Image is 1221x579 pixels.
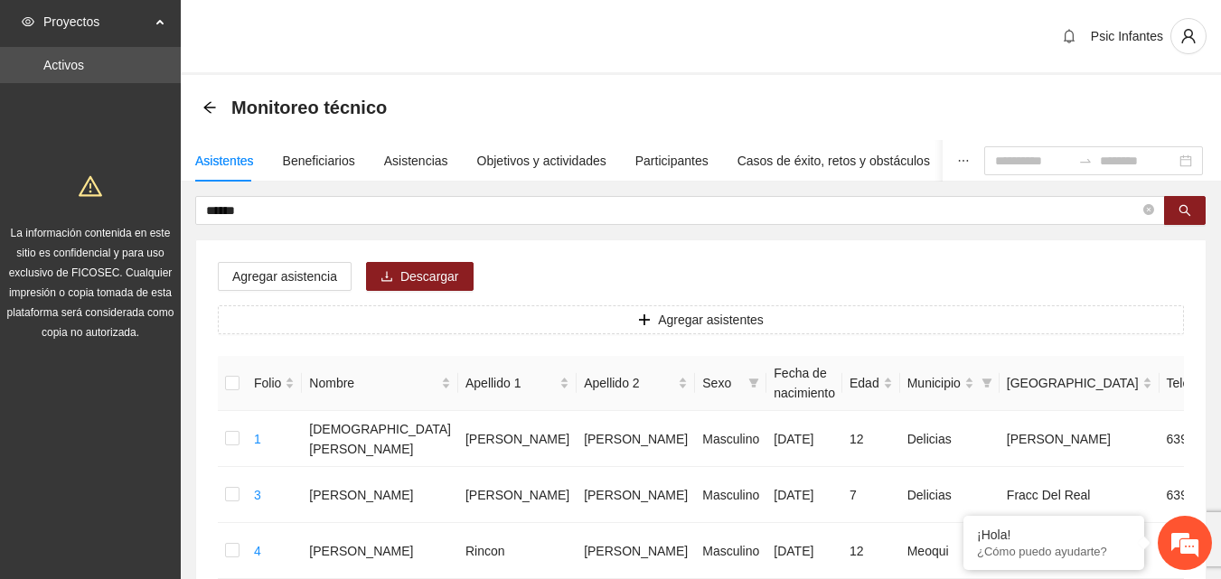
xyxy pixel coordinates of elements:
td: [DATE] [766,467,842,523]
td: Masculino [695,411,766,467]
td: [DATE] [766,523,842,579]
td: [PERSON_NAME] [1000,411,1160,467]
span: La información contenida en este sitio es confidencial y para uso exclusivo de FICOSEC. Cualquier... [7,227,174,339]
span: Sexo [702,373,741,393]
span: [GEOGRAPHIC_DATA] [1007,373,1139,393]
span: Descargar [400,266,459,286]
button: downloadDescargar [366,262,474,291]
div: Participantes [635,151,709,171]
a: 4 [254,544,261,558]
button: user [1170,18,1207,54]
span: Edad [850,373,879,393]
span: Apellido 1 [465,373,556,393]
span: Psic Infantes [1091,29,1163,43]
td: Meoqui [900,523,1000,579]
td: Masculino [695,467,766,523]
td: [DATE] [766,411,842,467]
span: filter [748,378,759,388]
button: bell [1055,22,1084,51]
span: to [1078,154,1093,168]
div: Casos de éxito, retos y obstáculos [737,151,930,171]
p: ¿Cómo puedo ayudarte? [977,545,1131,558]
span: filter [745,369,763,397]
span: arrow-left [202,100,217,115]
th: Folio [247,356,302,411]
th: Nombre [302,356,458,411]
span: Monitoreo técnico [231,93,387,122]
td: 12 [842,523,900,579]
span: ellipsis [957,154,970,167]
td: [DEMOGRAPHIC_DATA][PERSON_NAME] [302,411,458,467]
th: Edad [842,356,900,411]
button: ellipsis [943,140,984,182]
span: Agregar asistencia [232,266,337,286]
td: [PERSON_NAME] [302,467,458,523]
a: 1 [254,432,261,446]
div: Objetivos y actividades [477,151,606,171]
th: Colonia [1000,356,1160,411]
td: Delicias [900,411,1000,467]
div: ¡Hola! [977,528,1131,542]
td: Rincon [458,523,577,579]
button: plusAgregar asistentes [218,305,1184,334]
a: Activos [43,58,84,72]
a: 3 [254,488,261,502]
td: [PERSON_NAME] [577,467,695,523]
th: Municipio [900,356,1000,411]
span: eye [22,15,34,28]
td: [PERSON_NAME] [302,523,458,579]
span: warning [79,174,102,198]
th: Apellido 1 [458,356,577,411]
span: search [1179,204,1191,219]
td: Masculino [695,523,766,579]
span: filter [978,369,996,397]
span: plus [638,313,651,328]
span: Nombre [309,373,437,393]
th: Fecha de nacimiento [766,356,842,411]
span: bell [1056,29,1083,43]
span: download [380,270,393,285]
td: Fracc Del Real [1000,467,1160,523]
td: [PERSON_NAME] [577,411,695,467]
span: swap-right [1078,154,1093,168]
span: close-circle [1143,202,1154,219]
div: Asistencias [384,151,448,171]
span: filter [981,378,992,388]
button: search [1164,196,1206,225]
div: Beneficiarios [283,151,355,171]
td: [PERSON_NAME] [458,467,577,523]
span: Folio [254,373,281,393]
button: Agregar asistencia [218,262,352,291]
span: Municipio [907,373,961,393]
span: close-circle [1143,204,1154,215]
span: Apellido 2 [584,373,674,393]
td: [PERSON_NAME] [577,523,695,579]
div: Asistentes [195,151,254,171]
span: user [1171,28,1206,44]
span: Agregar asistentes [658,310,764,330]
td: 12 [842,411,900,467]
td: [PERSON_NAME] [458,411,577,467]
div: Back [202,100,217,116]
td: 7 [842,467,900,523]
td: Delicias [900,467,1000,523]
th: Apellido 2 [577,356,695,411]
span: Proyectos [43,4,150,40]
